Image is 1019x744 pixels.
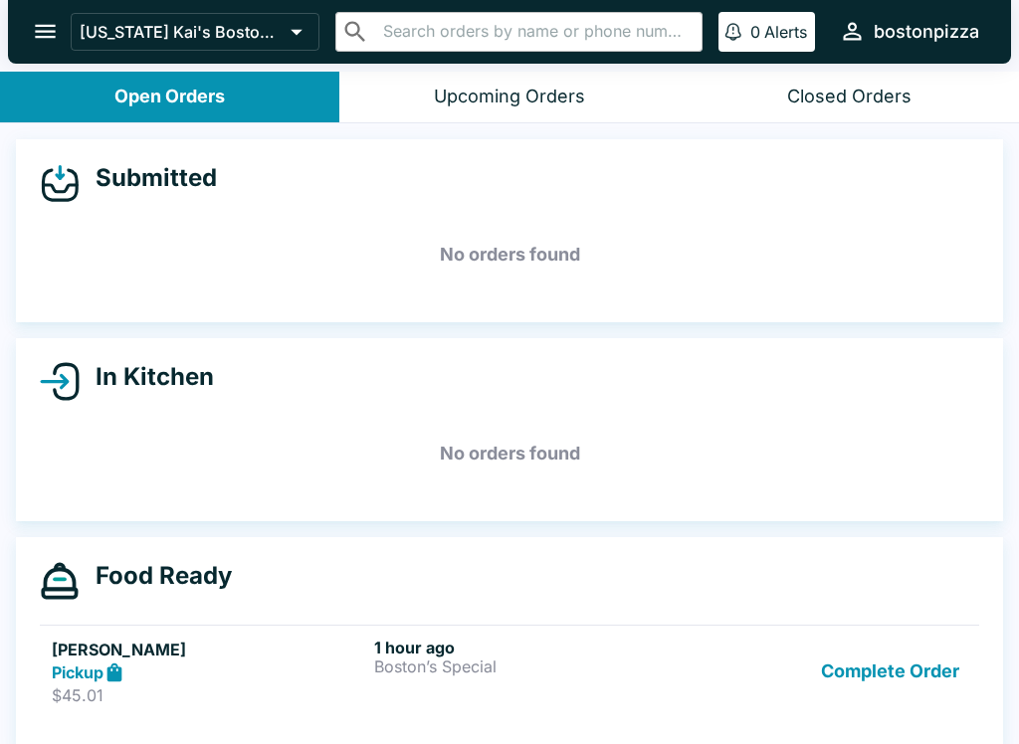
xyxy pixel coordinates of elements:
h4: In Kitchen [80,362,214,392]
p: [US_STATE] Kai's Boston Pizza [80,22,283,42]
h5: [PERSON_NAME] [52,638,366,661]
h4: Food Ready [80,561,232,591]
button: Complete Order [813,638,967,706]
div: Upcoming Orders [434,86,585,108]
button: bostonpizza [831,10,987,53]
h5: No orders found [40,418,979,489]
h4: Submitted [80,163,217,193]
button: open drawer [20,6,71,57]
h5: No orders found [40,219,979,290]
p: Boston’s Special [374,657,689,675]
a: [PERSON_NAME]Pickup$45.011 hour agoBoston’s SpecialComplete Order [40,625,979,718]
button: [US_STATE] Kai's Boston Pizza [71,13,319,51]
div: Open Orders [114,86,225,108]
h6: 1 hour ago [374,638,689,657]
input: Search orders by name or phone number [377,18,694,46]
p: 0 [750,22,760,42]
div: Closed Orders [787,86,912,108]
div: bostonpizza [874,20,979,44]
p: $45.01 [52,685,366,705]
strong: Pickup [52,662,103,682]
p: Alerts [764,22,807,42]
